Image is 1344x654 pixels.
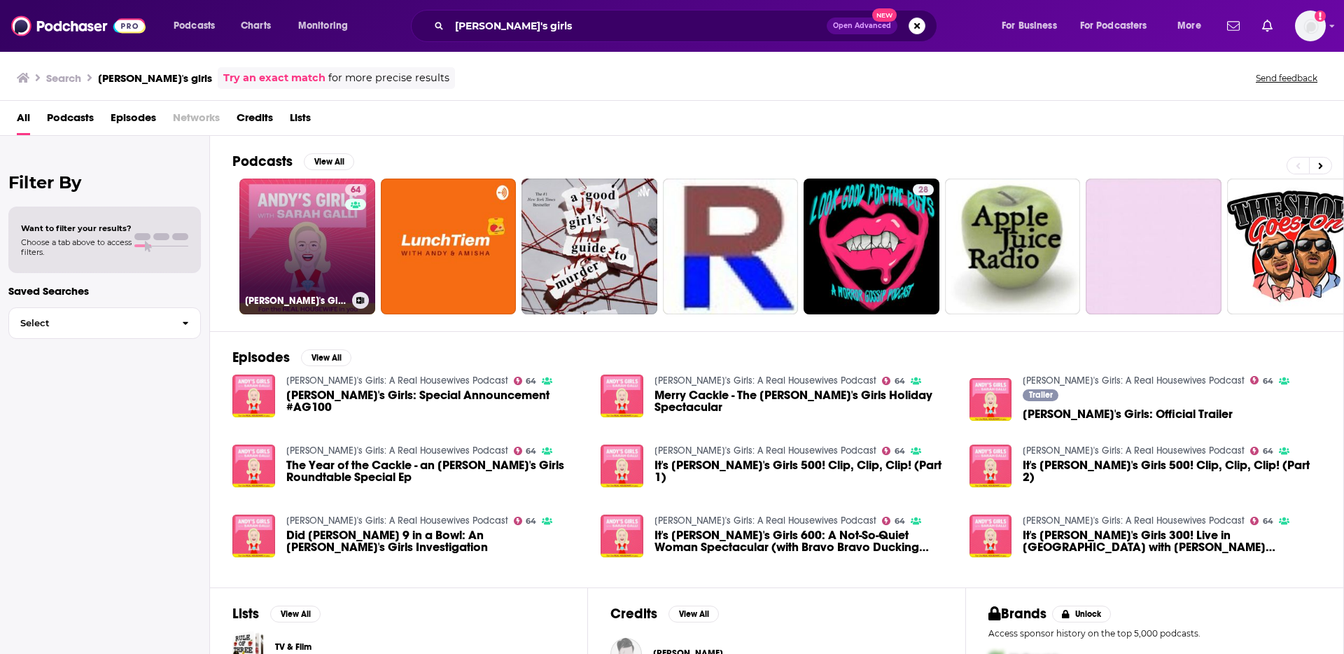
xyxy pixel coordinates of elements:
span: 64 [1263,518,1273,524]
h3: Search [46,71,81,85]
span: for more precise results [328,70,449,86]
a: Andy's Girls: A Real Housewives Podcast [286,515,508,527]
a: Andy's Girls: A Real Housewives Podcast [654,445,876,457]
p: Access sponsor history on the top 5,000 podcasts. [988,628,1321,639]
a: It's Andy's Girls 300! Live in NYC with Evan Ross Katz, Carole Radziwill, Margaret Josephs, and K... [1023,529,1321,553]
a: Show notifications dropdown [1221,14,1245,38]
a: Episodes [111,106,156,135]
span: Did [PERSON_NAME] 9 in a Bowl: An [PERSON_NAME]'s Girls Investigation [286,529,584,553]
a: 64[PERSON_NAME]'s Girls: A Real Housewives Podcast [239,179,375,314]
span: Merry Cackle - The [PERSON_NAME]'s Girls Holiday Spectacular [654,389,953,413]
a: Show notifications dropdown [1256,14,1278,38]
a: It's Andy's Girls 600: A Not-So-Quiet Woman Spectacular (with Bravo Bravo Ducking Bravo) [654,529,953,553]
span: It's [PERSON_NAME]'s Girls 600: A Not-So-Quiet Woman Spectacular (with Bravo Bravo Ducking Bravo) [654,529,953,553]
a: Podchaser - Follow, Share and Rate Podcasts [11,13,146,39]
a: EpisodesView All [232,349,351,366]
button: View All [668,606,719,622]
a: Try an exact match [223,70,325,86]
span: Podcasts [174,16,215,36]
button: open menu [288,15,366,37]
button: Unlock [1052,606,1112,622]
button: Select [8,307,201,339]
a: 64 [882,377,905,385]
a: 64 [1250,447,1273,455]
a: Andy's Girls: Official Trailer [1023,408,1233,420]
div: Search podcasts, credits, & more... [424,10,951,42]
a: Andy's Girls: A Real Housewives Podcast [1023,375,1245,387]
img: Andy's Girls: Official Trailer [969,378,1012,421]
img: It's Andy's Girls 500! Clip, Clip, Clip! (Part 1) [601,445,643,487]
a: Andy's Girls: A Real Housewives Podcast [654,515,876,527]
button: View All [304,153,354,170]
a: 64 [514,447,537,455]
h3: [PERSON_NAME]'s girls [98,71,212,85]
span: 64 [1263,378,1273,384]
span: Want to filter your results? [21,223,132,233]
span: [PERSON_NAME]'s Girls: Special Announcement #AG100 [286,389,584,413]
span: 28 [918,183,928,197]
span: More [1177,16,1201,36]
img: The Year of the Cackle - an Andy's Girls Roundtable Special Ep [232,445,275,487]
button: Show profile menu [1295,11,1326,41]
img: Merry Cackle - The Andy's Girls Holiday Spectacular [601,375,643,417]
span: It's [PERSON_NAME]'s Girls 500! Clip, Clip, Clip! (Part 2) [1023,459,1321,483]
a: PodcastsView All [232,153,354,170]
a: Andy's Girls: Special Announcement #AG100 [286,389,584,413]
span: [PERSON_NAME]'s Girls: Official Trailer [1023,408,1233,420]
input: Search podcasts, credits, & more... [449,15,827,37]
button: open menu [1168,15,1219,37]
a: 64 [1250,517,1273,525]
button: Send feedback [1252,72,1322,84]
a: Andy's Girls: A Real Housewives Podcast [654,375,876,387]
img: It's Andy's Girls 600: A Not-So-Quiet Woman Spectacular (with Bravo Bravo Ducking Bravo) [601,515,643,557]
h2: Brands [988,605,1046,622]
h2: Credits [610,605,657,622]
a: Andy's Girls: A Real Housewives Podcast [1023,515,1245,527]
span: Select [9,319,171,328]
a: 64 [514,517,537,525]
span: For Podcasters [1080,16,1147,36]
a: 64 [882,447,905,455]
a: Andy's Girls: A Real Housewives Podcast [1023,445,1245,457]
span: Charts [241,16,271,36]
span: All [17,106,30,135]
a: CreditsView All [610,605,719,622]
img: Did Alexis Put 9 in a Bowl: An Andy's Girls Investigation [232,515,275,557]
span: Podcasts [47,106,94,135]
span: 64 [526,448,536,454]
span: It's [PERSON_NAME]'s Girls 300! Live in [GEOGRAPHIC_DATA] with [PERSON_NAME] [PERSON_NAME], [PERS... [1023,529,1321,553]
button: open menu [992,15,1074,37]
img: It's Andy's Girls 500! Clip, Clip, Clip! (Part 2) [969,445,1012,487]
a: 28 [913,184,934,195]
a: It's Andy's Girls 500! Clip, Clip, Clip! (Part 2) [1023,459,1321,483]
a: Did Alexis Put 9 in a Bowl: An Andy's Girls Investigation [286,529,584,553]
span: Lists [290,106,311,135]
span: The Year of the Cackle - an [PERSON_NAME]'s Girls Roundtable Special Ep [286,459,584,483]
button: open menu [1071,15,1168,37]
svg: Add a profile image [1315,11,1326,22]
button: View All [270,606,321,622]
span: 64 [895,378,905,384]
span: 64 [895,448,905,454]
p: Saved Searches [8,284,201,298]
a: 64 [514,377,537,385]
a: Credits [237,106,273,135]
span: Logged in as heidiv [1295,11,1326,41]
a: The Year of the Cackle - an Andy's Girls Roundtable Special Ep [286,459,584,483]
a: Andy's Girls: A Real Housewives Podcast [286,445,508,457]
span: For Business [1002,16,1057,36]
span: 64 [1263,448,1273,454]
button: Open AdvancedNew [827,18,897,34]
button: View All [301,349,351,366]
span: Monitoring [298,16,348,36]
span: Networks [173,106,220,135]
a: Andy's Girls: A Real Housewives Podcast [286,375,508,387]
a: 64 [1250,376,1273,384]
a: ListsView All [232,605,321,622]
